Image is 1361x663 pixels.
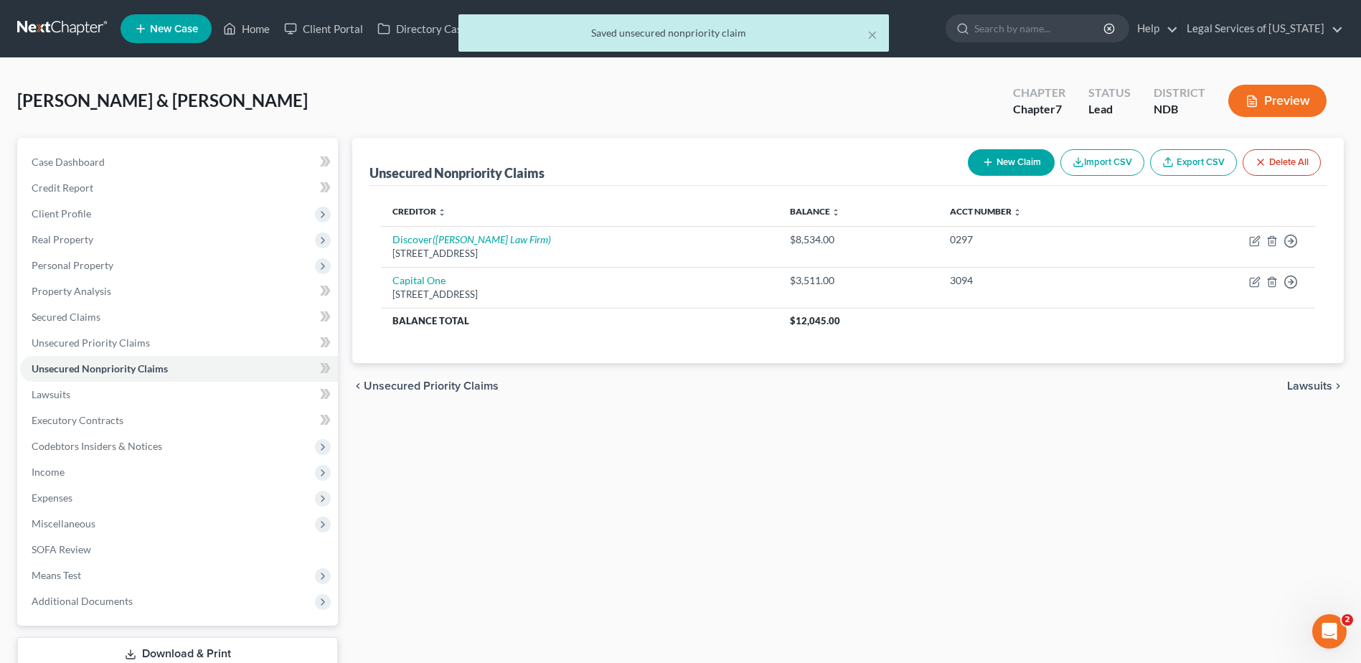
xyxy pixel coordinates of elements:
[470,26,877,40] div: Saved unsecured nonpriority claim
[32,182,93,194] span: Credit Report
[32,207,91,220] span: Client Profile
[1013,85,1065,101] div: Chapter
[20,278,338,304] a: Property Analysis
[950,273,1134,288] div: 3094
[392,274,446,286] a: Capital One
[32,311,100,323] span: Secured Claims
[381,308,778,334] th: Balance Total
[950,232,1134,247] div: 0297
[20,330,338,356] a: Unsecured Priority Claims
[1342,614,1353,626] span: 2
[17,90,308,110] span: [PERSON_NAME] & [PERSON_NAME]
[790,315,840,326] span: $12,045.00
[790,232,927,247] div: $8,534.00
[392,288,767,301] div: [STREET_ADDRESS]
[1088,101,1131,118] div: Lead
[438,208,446,217] i: unfold_more
[32,156,105,168] span: Case Dashboard
[1154,101,1205,118] div: NDB
[1088,85,1131,101] div: Status
[1332,380,1344,392] i: chevron_right
[867,26,877,43] button: ×
[433,233,551,245] i: ([PERSON_NAME] Law Firm)
[1055,102,1062,116] span: 7
[32,414,123,426] span: Executory Contracts
[392,247,767,260] div: [STREET_ADDRESS]
[20,356,338,382] a: Unsecured Nonpriority Claims
[20,304,338,330] a: Secured Claims
[790,206,840,217] a: Balance unfold_more
[20,382,338,408] a: Lawsuits
[364,380,499,392] span: Unsecured Priority Claims
[1228,85,1327,117] button: Preview
[352,380,364,392] i: chevron_left
[32,233,93,245] span: Real Property
[32,362,168,375] span: Unsecured Nonpriority Claims
[832,208,840,217] i: unfold_more
[790,273,927,288] div: $3,511.00
[32,440,162,452] span: Codebtors Insiders & Notices
[1154,85,1205,101] div: District
[1243,149,1321,176] button: Delete All
[32,337,150,349] span: Unsecured Priority Claims
[20,175,338,201] a: Credit Report
[950,206,1022,217] a: Acct Number unfold_more
[32,492,72,504] span: Expenses
[352,380,499,392] button: chevron_left Unsecured Priority Claims
[20,537,338,563] a: SOFA Review
[32,569,81,581] span: Means Test
[1312,614,1347,649] iframe: Intercom live chat
[32,517,95,530] span: Miscellaneous
[1060,149,1144,176] button: Import CSV
[32,595,133,607] span: Additional Documents
[392,206,446,217] a: Creditor unfold_more
[32,259,113,271] span: Personal Property
[32,388,70,400] span: Lawsuits
[1013,101,1065,118] div: Chapter
[968,149,1055,176] button: New Claim
[369,164,545,182] div: Unsecured Nonpriority Claims
[392,233,551,245] a: Discover([PERSON_NAME] Law Firm)
[1287,380,1344,392] button: Lawsuits chevron_right
[20,408,338,433] a: Executory Contracts
[32,285,111,297] span: Property Analysis
[1287,380,1332,392] span: Lawsuits
[1013,208,1022,217] i: unfold_more
[32,543,91,555] span: SOFA Review
[20,149,338,175] a: Case Dashboard
[1150,149,1237,176] a: Export CSV
[32,466,65,478] span: Income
